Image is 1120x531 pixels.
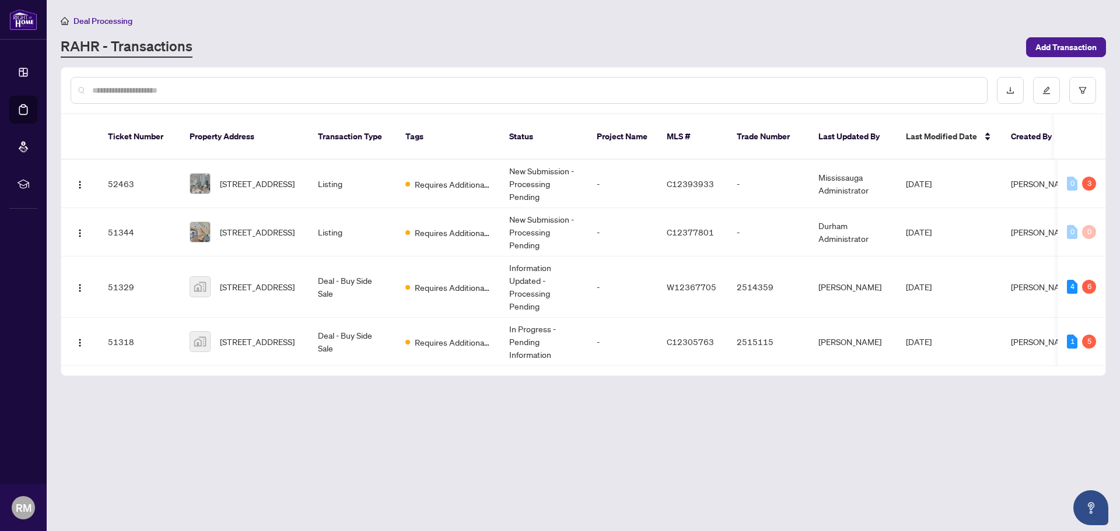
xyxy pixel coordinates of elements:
td: Deal - Buy Side Sale [309,318,396,366]
span: [DATE] [906,282,932,292]
img: thumbnail-img [190,174,210,194]
th: Created By [1002,114,1072,160]
button: Logo [71,332,89,351]
button: filter [1069,77,1096,104]
span: RM [16,500,32,516]
td: Listing [309,160,396,208]
span: Add Transaction [1035,38,1097,57]
span: [DATE] [906,178,932,189]
img: Logo [75,283,85,293]
td: Mississauga Administrator [809,160,897,208]
td: [PERSON_NAME] [809,318,897,366]
td: New Submission - Processing Pending [500,208,587,256]
td: - [587,160,657,208]
th: Transaction Type [309,114,396,160]
button: download [997,77,1024,104]
span: Last Modified Date [906,130,977,143]
span: C12393933 [667,178,714,189]
div: 0 [1082,225,1096,239]
span: Deal Processing [73,16,132,26]
th: Ticket Number [99,114,180,160]
th: Trade Number [727,114,809,160]
th: MLS # [657,114,727,160]
span: Requires Additional Docs [415,336,491,349]
th: Last Updated By [809,114,897,160]
td: New Submission - Processing Pending [500,160,587,208]
span: [STREET_ADDRESS] [220,280,295,293]
span: [PERSON_NAME] [1011,227,1074,237]
div: 0 [1067,177,1077,191]
td: 2514359 [727,256,809,318]
div: 0 [1067,225,1077,239]
span: filter [1079,86,1087,94]
span: [STREET_ADDRESS] [220,177,295,190]
div: 5 [1082,335,1096,349]
td: Listing [309,208,396,256]
span: [PERSON_NAME] [1011,336,1074,347]
button: Logo [71,277,89,296]
div: 4 [1067,280,1077,294]
img: thumbnail-img [190,277,210,297]
td: 51344 [99,208,180,256]
span: home [61,17,69,25]
img: thumbnail-img [190,222,210,242]
button: Logo [71,174,89,193]
img: Logo [75,180,85,189]
a: RAHR - Transactions [61,37,192,58]
span: C12377801 [667,227,714,237]
td: 51318 [99,318,180,366]
td: - [587,208,657,256]
td: - [587,318,657,366]
button: edit [1033,77,1060,104]
span: Requires Additional Docs [415,281,491,294]
div: 6 [1082,280,1096,294]
div: 3 [1082,177,1096,191]
span: edit [1042,86,1051,94]
th: Project Name [587,114,657,160]
button: Open asap [1073,490,1108,525]
span: [DATE] [906,336,932,347]
span: C12305763 [667,336,714,347]
td: 2515115 [727,318,809,366]
button: Logo [71,223,89,241]
th: Last Modified Date [897,114,1002,160]
th: Status [500,114,587,160]
span: W12367705 [667,282,716,292]
th: Tags [396,114,500,160]
td: Durham Administrator [809,208,897,256]
td: - [727,208,809,256]
img: logo [9,9,37,30]
td: - [587,256,657,318]
button: Add Transaction [1026,37,1106,57]
img: Logo [75,338,85,347]
td: Information Updated - Processing Pending [500,256,587,318]
td: 52463 [99,160,180,208]
span: [PERSON_NAME] [1011,282,1074,292]
span: [PERSON_NAME] [1011,178,1074,189]
td: In Progress - Pending Information [500,318,587,366]
span: [STREET_ADDRESS] [220,335,295,348]
span: Requires Additional Docs [415,178,491,191]
span: [STREET_ADDRESS] [220,226,295,238]
td: [PERSON_NAME] [809,256,897,318]
span: Requires Additional Docs [415,226,491,239]
img: Logo [75,228,85,238]
span: [DATE] [906,227,932,237]
th: Property Address [180,114,309,160]
td: Deal - Buy Side Sale [309,256,396,318]
td: - [727,160,809,208]
img: thumbnail-img [190,332,210,351]
td: 51329 [99,256,180,318]
span: download [1006,86,1014,94]
div: 1 [1067,335,1077,349]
